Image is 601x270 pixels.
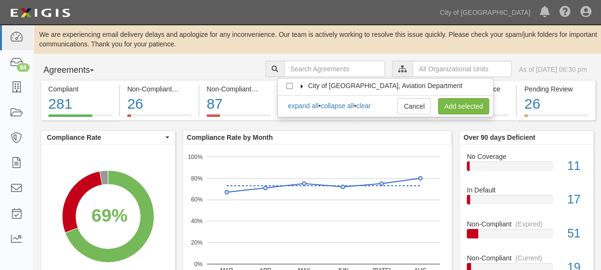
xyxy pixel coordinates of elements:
div: 26 [127,94,191,114]
a: Add selected [438,98,489,114]
span: Compliance Rate [47,133,163,142]
text: 60% [191,196,202,203]
div: 69% [91,203,127,229]
div: Non-Compliant (Current) [127,84,191,94]
div: (Current) [175,84,202,94]
input: All Organizational Units [413,61,512,77]
a: collapse all [321,102,354,110]
a: Expiring Insurance42 [437,114,516,122]
div: Non-Compliant [459,253,593,263]
div: (Current) [515,253,542,263]
div: • • [287,101,371,111]
a: In Default17 [467,185,586,219]
div: We are experiencing email delivery delays and apologize for any inconvenience. Our team is active... [33,30,601,49]
a: Non-Compliant(Expired)51 [467,219,586,253]
div: Compliant [48,84,112,94]
text: 100% [188,153,203,160]
a: Compliant281 [41,114,119,122]
div: 17 [560,191,593,208]
img: logo-5460c22ac91f19d4615b14bd174203de0afe785f0fc80cf4dbbc73dc1793850b.png [7,4,73,22]
text: 40% [191,218,202,225]
a: Cancel [397,98,431,114]
text: 80% [191,175,202,181]
a: Non-Compliant(Expired)87 [199,114,278,122]
i: Help Center - Complianz [559,7,571,18]
button: Compliance Rate [41,131,175,144]
div: Non-Compliant [459,219,593,229]
div: Pending Review [524,84,588,94]
div: Non-Compliant (Expired) [207,84,271,94]
b: Over 90 days Deficient [463,134,535,141]
text: 0% [194,260,203,267]
div: 26 [524,94,588,114]
div: 51 [560,225,593,242]
b: Compliance Rate by Month [187,134,273,141]
div: 84 [17,63,30,72]
div: 11 [560,157,593,175]
a: No Coverage11 [467,152,586,186]
div: As of [DATE] 06:30 pm [519,65,587,74]
div: No Coverage [459,152,593,161]
div: 87 [207,94,271,114]
a: In Default49 [358,114,437,122]
button: Agreements [41,61,112,80]
a: clear [356,102,371,110]
a: expand all [288,102,318,110]
div: In Default [459,185,593,195]
div: (Expired) [255,84,283,94]
a: Pending Review26 [517,114,595,122]
div: 281 [48,94,112,114]
span: City of [GEOGRAPHIC_DATA], Aviation Department [308,82,462,90]
a: No Coverage12 [279,114,357,122]
a: City of [GEOGRAPHIC_DATA] [435,3,535,22]
div: (Expired) [515,219,543,229]
a: Non-Compliant(Current)26 [120,114,198,122]
text: 20% [191,239,202,246]
input: Search Agreements [284,61,385,77]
